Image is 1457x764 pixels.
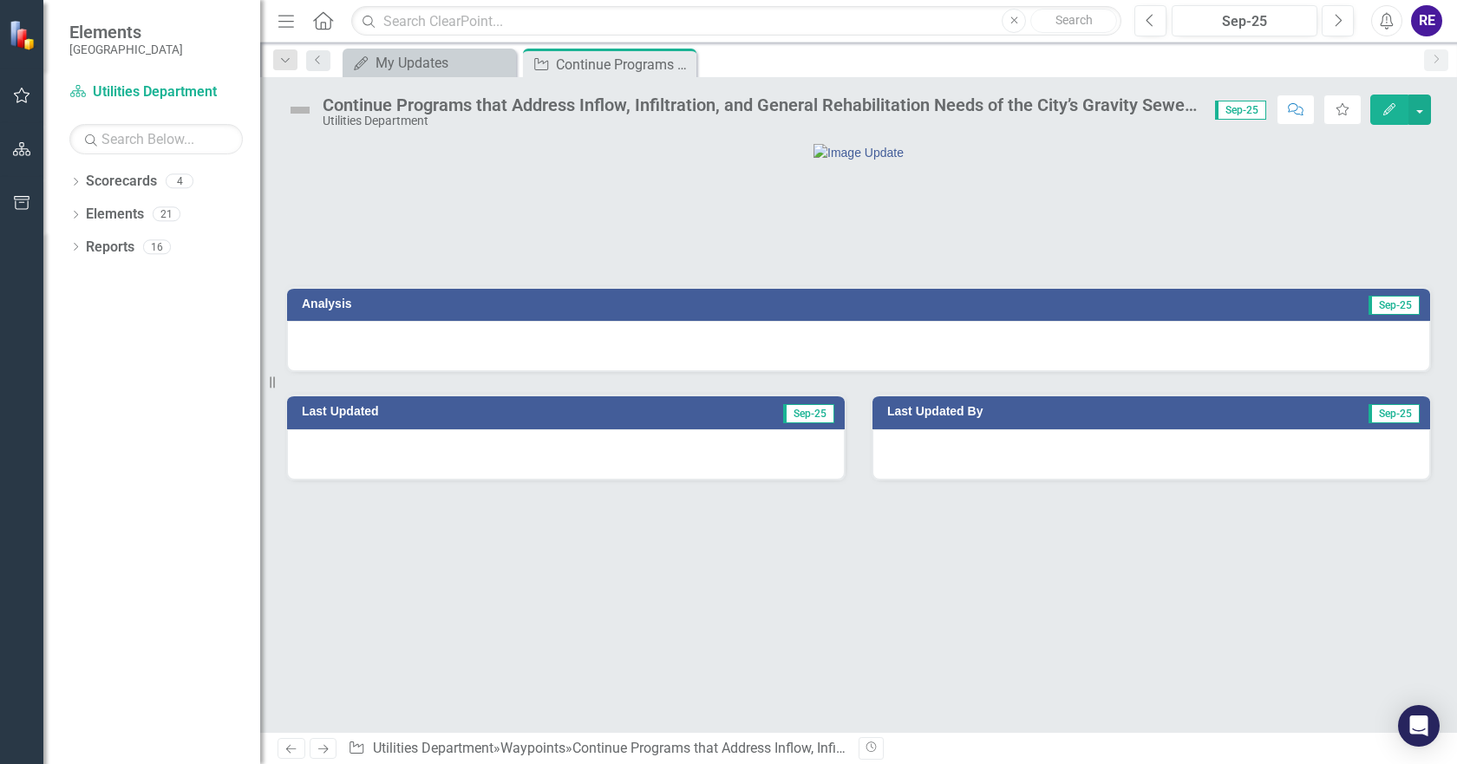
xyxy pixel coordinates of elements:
[143,239,171,254] div: 16
[323,114,1198,127] div: Utilities Department
[69,42,183,56] small: [GEOGRAPHIC_DATA]
[813,144,904,161] img: Image Update
[1398,705,1440,747] div: Open Intercom Messenger
[1215,101,1266,120] span: Sep-25
[69,22,183,42] span: Elements
[153,207,180,222] div: 21
[1030,9,1117,33] button: Search
[347,52,512,74] a: My Updates
[887,405,1232,418] h3: Last Updated By
[69,124,243,154] input: Search Below...
[1178,11,1311,32] div: Sep-25
[166,174,193,189] div: 4
[1369,296,1420,315] span: Sep-25
[323,95,1198,114] div: Continue Programs that Address Inflow, Infiltration, and General Rehabilitation Needs of the City...
[86,205,144,225] a: Elements
[86,238,134,258] a: Reports
[348,739,846,759] div: » »
[302,297,846,310] h3: Analysis
[556,54,692,75] div: Continue Programs that Address Inflow, Infiltration, and General Rehabilitation Needs of the City...
[373,740,493,756] a: Utilities Department
[9,20,39,50] img: ClearPoint Strategy
[500,740,565,756] a: Waypoints
[86,172,157,192] a: Scorecards
[1369,404,1420,423] span: Sep-25
[1055,13,1093,27] span: Search
[376,52,512,74] div: My Updates
[1411,5,1442,36] button: RE
[783,404,834,423] span: Sep-25
[572,740,1389,756] div: Continue Programs that Address Inflow, Infiltration, and General Rehabilitation Needs of the City...
[1172,5,1317,36] button: Sep-25
[302,405,618,418] h3: Last Updated
[351,6,1121,36] input: Search ClearPoint...
[286,96,314,124] img: Not Defined
[69,82,243,102] a: Utilities Department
